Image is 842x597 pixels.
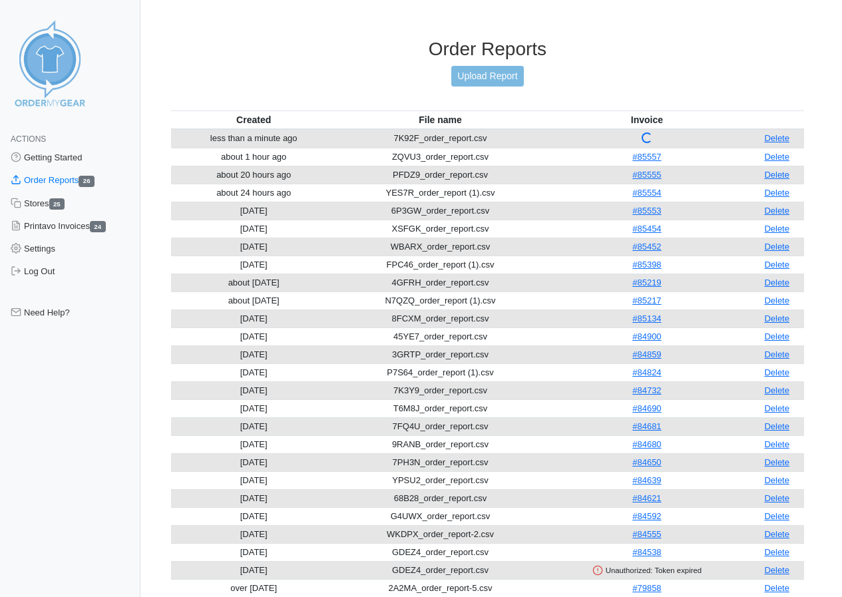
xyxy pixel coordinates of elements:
[337,110,544,129] th: File name
[337,453,544,471] td: 7PH3N_order_report.csv
[90,221,106,232] span: 24
[337,129,544,148] td: 7K92F_order_report.csv
[337,489,544,507] td: 68B28_order_report.csv
[171,166,337,184] td: about 20 hours ago
[171,471,337,489] td: [DATE]
[632,529,661,539] a: #84555
[171,238,337,256] td: [DATE]
[764,224,789,234] a: Delete
[337,202,544,220] td: 6P3GW_order_report.csv
[171,363,337,381] td: [DATE]
[632,206,661,216] a: #85553
[632,349,661,359] a: #84859
[337,184,544,202] td: YES7R_order_report (1).csv
[337,561,544,579] td: GDEZ4_order_report.csv
[632,583,661,593] a: #79858
[764,313,789,323] a: Delete
[337,292,544,309] td: N7QZQ_order_report (1).csv
[337,399,544,417] td: T6M8J_order_report.csv
[764,583,789,593] a: Delete
[337,327,544,345] td: 45YE7_order_report.csv
[337,166,544,184] td: PFDZ9_order_report.csv
[764,403,789,413] a: Delete
[632,296,661,305] a: #85217
[632,403,661,413] a: #84690
[171,38,804,61] h3: Order Reports
[632,170,661,180] a: #85555
[337,543,544,561] td: GDEZ4_order_report.csv
[632,439,661,449] a: #84680
[171,202,337,220] td: [DATE]
[764,565,789,575] a: Delete
[171,148,337,166] td: about 1 hour ago
[764,296,789,305] a: Delete
[171,453,337,471] td: [DATE]
[764,206,789,216] a: Delete
[11,134,46,144] span: Actions
[547,564,747,576] div: Unauthorized: Token expired
[632,511,661,521] a: #84592
[337,381,544,399] td: 7K3Y9_order_report.csv
[171,110,337,129] th: Created
[337,309,544,327] td: 8FCXM_order_report.csv
[764,385,789,395] a: Delete
[764,367,789,377] a: Delete
[171,525,337,543] td: [DATE]
[632,457,661,467] a: #84650
[337,525,544,543] td: WKDPX_order_report-2.csv
[764,170,789,180] a: Delete
[337,579,544,597] td: 2A2MA_order_report-5.csv
[171,327,337,345] td: [DATE]
[764,349,789,359] a: Delete
[632,475,661,485] a: #84639
[764,331,789,341] a: Delete
[764,457,789,467] a: Delete
[632,152,661,162] a: #85557
[764,260,789,270] a: Delete
[171,129,337,148] td: less than a minute ago
[764,133,789,143] a: Delete
[171,274,337,292] td: about [DATE]
[632,278,661,288] a: #85219
[632,421,661,431] a: #84681
[171,292,337,309] td: about [DATE]
[171,561,337,579] td: [DATE]
[451,66,523,87] a: Upload Report
[544,110,750,129] th: Invoice
[632,224,661,234] a: #85454
[337,238,544,256] td: WBARX_order_report.csv
[764,547,789,557] a: Delete
[632,313,661,323] a: #85134
[764,511,789,521] a: Delete
[632,367,661,377] a: #84824
[171,543,337,561] td: [DATE]
[171,507,337,525] td: [DATE]
[632,242,661,252] a: #85452
[337,345,544,363] td: 3GRTP_order_report.csv
[632,493,661,503] a: #84621
[337,363,544,381] td: P7S64_order_report (1).csv
[79,176,95,187] span: 26
[171,381,337,399] td: [DATE]
[337,274,544,292] td: 4GFRH_order_report.csv
[632,385,661,395] a: #84732
[171,309,337,327] td: [DATE]
[764,242,789,252] a: Delete
[337,507,544,525] td: G4UWX_order_report.csv
[764,188,789,198] a: Delete
[632,188,661,198] a: #85554
[171,345,337,363] td: [DATE]
[632,260,661,270] a: #85398
[171,417,337,435] td: [DATE]
[764,529,789,539] a: Delete
[171,489,337,507] td: [DATE]
[764,152,789,162] a: Delete
[337,148,544,166] td: ZQVU3_order_report.csv
[337,256,544,274] td: FPC46_order_report (1).csv
[764,439,789,449] a: Delete
[49,198,65,210] span: 25
[337,471,544,489] td: YPSU2_order_report.csv
[337,220,544,238] td: XSFGK_order_report.csv
[632,331,661,341] a: #84900
[171,220,337,238] td: [DATE]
